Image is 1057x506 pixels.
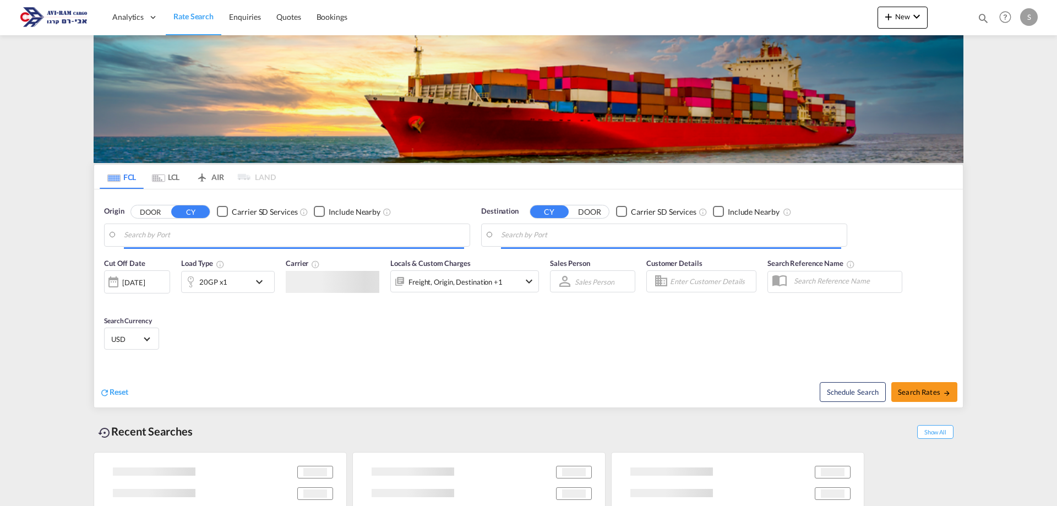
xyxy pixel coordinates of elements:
md-icon: Unchecked: Ignores neighbouring ports when fetching rates.Checked : Includes neighbouring ports w... [783,208,792,216]
button: CY [171,205,210,218]
button: DOOR [131,205,170,218]
span: Enquiries [229,12,261,21]
div: icon-refreshReset [100,387,128,399]
div: Recent Searches [94,419,197,444]
span: Analytics [112,12,144,23]
div: [DATE] [104,270,170,293]
span: Locals & Custom Charges [390,259,471,268]
div: Help [996,8,1020,28]
md-tab-item: LCL [144,165,188,189]
div: 20GP x1 [199,274,227,290]
span: Origin [104,206,124,217]
md-pagination-wrapper: Use the left and right arrow keys to navigate between tabs [100,165,276,189]
span: Search Rates [898,388,951,396]
span: Cut Off Date [104,259,145,268]
md-tab-item: AIR [188,165,232,189]
div: Include Nearby [728,206,780,217]
md-icon: icon-information-outline [216,260,225,269]
md-icon: icon-airplane [195,171,209,179]
span: Rate Search [173,12,214,21]
md-datepicker: Select [104,292,112,307]
div: Carrier SD Services [232,206,297,217]
span: Load Type [181,259,225,268]
md-icon: icon-plus 400-fg [882,10,895,23]
md-checkbox: Checkbox No Ink [713,206,780,217]
md-icon: icon-refresh [100,388,110,398]
md-icon: icon-backup-restore [98,426,111,439]
md-icon: icon-magnify [977,12,989,24]
md-icon: Unchecked: Ignores neighbouring ports when fetching rates.Checked : Includes neighbouring ports w... [383,208,391,216]
div: [DATE] [122,278,145,287]
button: Search Ratesicon-arrow-right [891,382,957,402]
md-icon: Unchecked: Search for CY (Container Yard) services for all selected carriers.Checked : Search for... [699,208,707,216]
span: USD [111,334,142,344]
button: Note: By default Schedule search will only considerorigin ports, destination ports and cut off da... [820,382,886,402]
div: Origin DOOR CY Checkbox No InkUnchecked: Search for CY (Container Yard) services for all selected... [94,189,963,407]
md-icon: Unchecked: Search for CY (Container Yard) services for all selected carriers.Checked : Search for... [299,208,308,216]
span: Help [996,8,1015,26]
span: Bookings [317,12,347,21]
button: icon-plus 400-fgNewicon-chevron-down [878,7,928,29]
span: Carrier [286,259,320,268]
img: 166978e0a5f911edb4280f3c7a976193.png [17,5,91,30]
div: Include Nearby [329,206,380,217]
div: Freight Origin Destination Factory Stuffingicon-chevron-down [390,270,539,292]
div: S [1020,8,1038,26]
span: Search Currency [104,317,152,325]
div: 20GP x1icon-chevron-down [181,271,275,293]
md-icon: icon-chevron-down [910,10,923,23]
md-checkbox: Checkbox No Ink [314,206,380,217]
span: Quotes [276,12,301,21]
input: Search by Port [124,227,464,243]
md-icon: The selected Trucker/Carrierwill be displayed in the rate results If the rates are from another f... [311,260,320,269]
span: Search Reference Name [767,259,855,268]
input: Enter Customer Details [670,273,753,290]
input: Search by Port [501,227,841,243]
img: LCL+%26+FCL+BACKGROUND.png [94,35,963,163]
md-tab-item: FCL [100,165,144,189]
span: Customer Details [646,259,702,268]
md-select: Select Currency: $ USDUnited States Dollar [110,331,153,347]
md-checkbox: Checkbox No Ink [217,206,297,217]
span: Destination [481,206,519,217]
div: Freight Origin Destination Factory Stuffing [408,274,503,290]
md-icon: icon-arrow-right [943,389,951,397]
span: Reset [110,387,128,396]
button: CY [530,205,569,218]
md-icon: icon-chevron-down [522,275,536,288]
div: icon-magnify [977,12,989,29]
span: Sales Person [550,259,590,268]
div: Carrier SD Services [631,206,696,217]
md-icon: Your search will be saved by the below given name [846,260,855,269]
md-icon: icon-chevron-down [253,275,271,289]
span: Show All [917,425,954,439]
button: DOOR [570,205,609,218]
span: New [882,12,923,21]
md-checkbox: Checkbox No Ink [616,206,696,217]
md-select: Sales Person [574,274,615,290]
input: Search Reference Name [788,273,902,289]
